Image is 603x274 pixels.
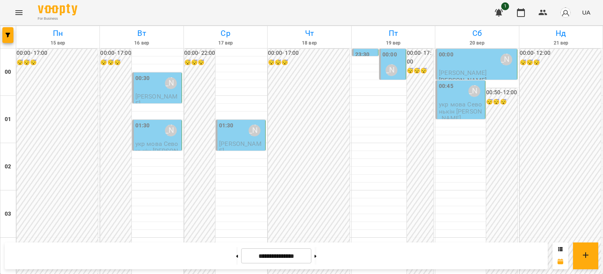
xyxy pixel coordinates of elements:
[382,50,397,59] label: 00:00
[439,77,487,84] p: [PERSON_NAME]
[100,58,131,67] h6: 😴😴😴
[407,49,433,66] h6: 00:00 - 17:00
[249,125,260,136] div: Литвин Галина
[355,50,370,59] label: 23:30
[9,3,28,22] button: Menu
[353,27,434,39] h6: Пт
[165,125,177,136] div: Литвин Галина
[439,69,487,76] span: [PERSON_NAME]
[520,58,601,67] h6: 😴😴😴
[382,80,404,101] span: [PERSON_NAME]
[269,39,350,47] h6: 18 вер
[17,49,98,58] h6: 00:00 - 17:00
[407,67,433,75] h6: 😴😴😴
[439,101,482,122] span: укр мова Севонькін [PERSON_NAME]
[582,8,590,17] span: UA
[100,49,131,58] h6: 00:00 - 17:00
[219,140,262,154] span: [PERSON_NAME]
[101,27,182,39] h6: Вт
[579,5,594,20] button: UA
[185,39,266,47] h6: 17 вер
[219,121,234,130] label: 01:30
[165,77,177,89] div: Литвин Галина
[17,27,98,39] h6: Пн
[501,2,509,10] span: 1
[269,27,350,39] h6: Чт
[38,16,77,21] span: For Business
[436,27,517,39] h6: Сб
[521,27,601,39] h6: Нд
[386,64,397,76] div: Литвин Галина
[486,88,517,97] h6: 00:50 - 12:00
[436,39,517,47] h6: 20 вер
[185,27,266,39] h6: Ср
[184,49,215,58] h6: 00:00 - 22:00
[268,49,349,58] h6: 00:00 - 17:00
[135,74,150,83] label: 00:30
[5,162,11,171] h6: 02
[135,121,150,130] label: 01:30
[135,93,178,107] span: [PERSON_NAME]
[17,58,98,67] h6: 😴😴😴
[5,210,11,218] h6: 03
[520,49,601,58] h6: 00:00 - 12:00
[439,82,453,91] label: 00:45
[101,39,182,47] h6: 16 вер
[5,68,11,76] h6: 00
[5,115,11,124] h6: 01
[468,85,480,97] div: Литвин Галина
[353,39,434,47] h6: 19 вер
[268,58,349,67] h6: 😴😴😴
[135,140,178,161] span: укр мова Севонькін [PERSON_NAME]
[486,98,517,106] h6: 😴😴😴
[184,58,215,67] h6: 😴😴😴
[439,50,453,59] label: 00:00
[38,4,77,15] img: Voopty Logo
[17,39,98,47] h6: 15 вер
[521,39,601,47] h6: 21 вер
[560,7,571,18] img: avatar_s.png
[500,54,512,65] div: Литвин Галина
